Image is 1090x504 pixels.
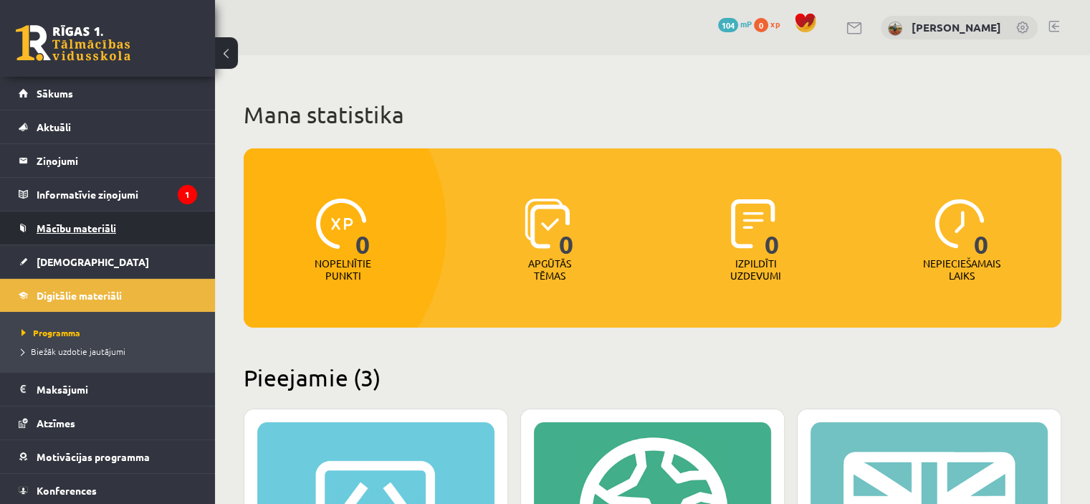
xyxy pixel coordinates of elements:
[923,257,1000,282] p: Nepieciešamais laiks
[19,144,197,177] a: Ziņojumi
[37,373,197,406] legend: Maksājumi
[740,18,752,29] span: mP
[754,18,768,32] span: 0
[21,327,80,338] span: Programma
[19,279,197,312] a: Digitālie materiāli
[37,417,75,429] span: Atzīmes
[16,25,130,61] a: Rīgas 1. Tālmācības vidusskola
[525,199,570,249] img: icon-learned-topics-4a711ccc23c960034f471b6e78daf4a3bad4a20eaf4de84257b87e66633f6470.svg
[754,18,787,29] a: 0 xp
[315,257,371,282] p: Nopelnītie punkti
[912,20,1001,34] a: [PERSON_NAME]
[37,289,122,302] span: Digitālie materiāli
[934,199,985,249] img: icon-clock-7be60019b62300814b6bd22b8e044499b485619524d84068768e800edab66f18.svg
[316,199,366,249] img: icon-xp-0682a9bc20223a9ccc6f5883a126b849a74cddfe5390d2b41b4391c66f2066e7.svg
[37,87,73,100] span: Sākums
[727,257,783,282] p: Izpildīti uzdevumi
[21,345,201,358] a: Biežāk uzdotie jautājumi
[731,199,775,249] img: icon-completed-tasks-ad58ae20a441b2904462921112bc710f1caf180af7a3daa7317a5a94f2d26646.svg
[355,199,370,257] span: 0
[19,440,197,473] a: Motivācijas programma
[244,363,1061,391] h2: Pieejamie (3)
[37,255,149,268] span: [DEMOGRAPHIC_DATA]
[522,257,578,282] p: Apgūtās tēmas
[19,110,197,143] a: Aktuāli
[19,77,197,110] a: Sākums
[19,406,197,439] a: Atzīmes
[178,185,197,204] i: 1
[37,484,97,497] span: Konferences
[19,211,197,244] a: Mācību materiāli
[19,178,197,211] a: Informatīvie ziņojumi1
[37,178,197,211] legend: Informatīvie ziņojumi
[718,18,738,32] span: 104
[37,144,197,177] legend: Ziņojumi
[21,346,125,357] span: Biežāk uzdotie jautājumi
[770,18,780,29] span: xp
[19,373,197,406] a: Maksājumi
[559,199,574,257] span: 0
[244,100,1061,129] h1: Mana statistika
[19,245,197,278] a: [DEMOGRAPHIC_DATA]
[974,199,989,257] span: 0
[37,222,116,234] span: Mācību materiāli
[718,18,752,29] a: 104 mP
[21,326,201,339] a: Programma
[888,22,902,36] img: Toms Tarasovs
[37,450,150,463] span: Motivācijas programma
[765,199,780,257] span: 0
[37,120,71,133] span: Aktuāli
